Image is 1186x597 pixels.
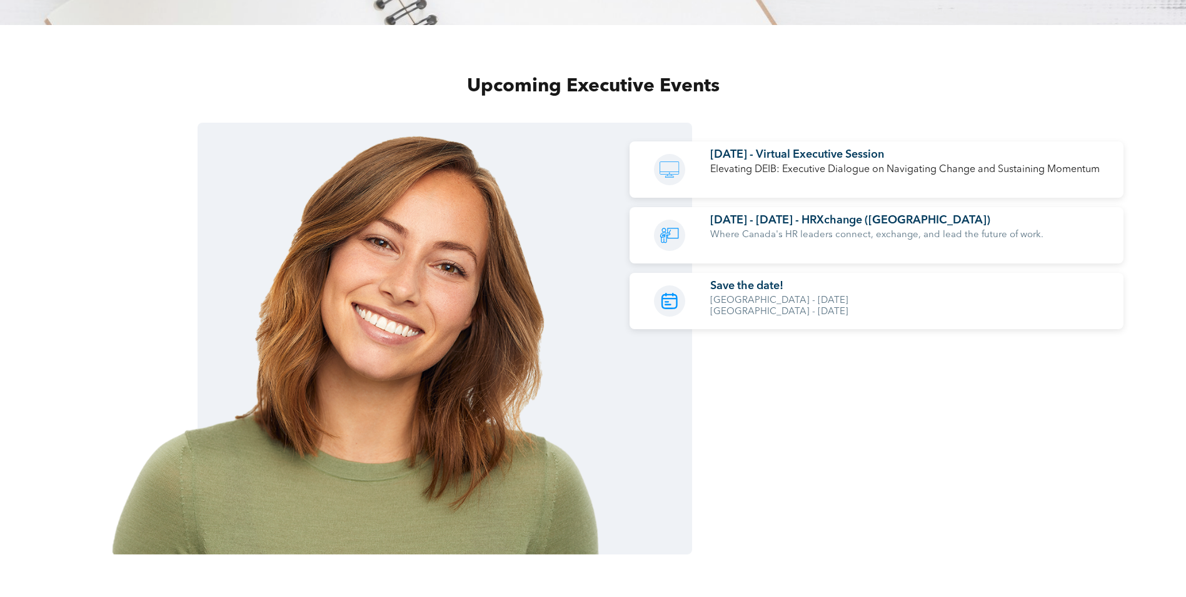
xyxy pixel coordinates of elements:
[710,165,1100,175] span: Elevating DEIB: Executive Dialogue on Navigating Change and Sustaining Momentum
[710,280,783,292] span: Save the date!
[710,215,990,226] span: [DATE] - [DATE] - HRXchange ([GEOGRAPHIC_DATA])
[110,99,604,554] img: A woman in a green shirt is smiling for the camera
[710,230,1043,240] span: Where Canada's HR leaders connect, exchange, and lead the future of work.
[710,296,848,305] span: [GEOGRAPHIC_DATA] - [DATE]
[467,77,720,96] span: Upcoming Executive Events
[710,307,848,317] span: [GEOGRAPHIC_DATA] - [DATE]
[710,149,884,160] span: [DATE] - Virtual Executive Session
